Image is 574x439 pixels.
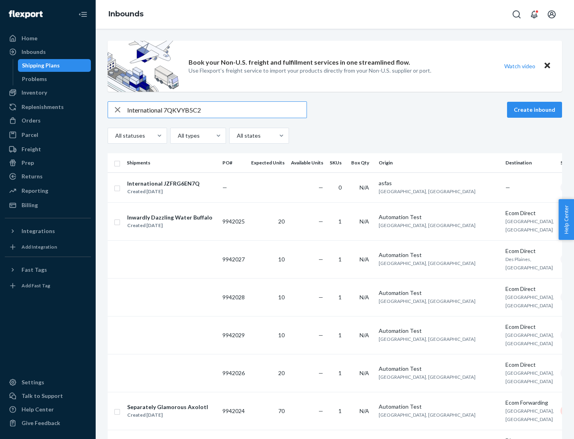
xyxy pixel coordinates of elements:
td: 9942026 [219,354,248,392]
div: Created [DATE] [127,188,200,196]
div: Problems [22,75,47,83]
div: Created [DATE] [127,221,212,229]
div: Automation Test [379,327,499,335]
th: PO# [219,153,248,172]
a: Add Integration [5,241,91,253]
span: — [318,184,323,191]
div: Orders [22,117,41,125]
p: Book your Non-U.S. freight and fulfillment services in one streamlined flow. [189,58,410,67]
span: N/A [360,218,369,225]
span: [GEOGRAPHIC_DATA], [GEOGRAPHIC_DATA] [505,332,554,346]
div: Inwardly Dazzling Water Buffalo [127,214,212,221]
span: 1 [338,218,342,225]
span: — [222,184,227,191]
div: Add Integration [22,243,57,250]
span: 20 [278,218,285,225]
button: Close Navigation [75,6,91,22]
span: 10 [278,294,285,301]
span: — [318,370,323,376]
a: Home [5,32,91,45]
span: 1 [338,407,342,414]
th: Origin [375,153,502,172]
div: Parcel [22,131,38,139]
td: 9942025 [219,202,248,240]
span: 1 [338,332,342,338]
a: Inventory [5,86,91,99]
div: Give Feedback [22,419,60,427]
span: [GEOGRAPHIC_DATA], [GEOGRAPHIC_DATA] [379,260,476,266]
th: Shipments [124,153,219,172]
div: Automation Test [379,403,499,411]
span: [GEOGRAPHIC_DATA], [GEOGRAPHIC_DATA] [379,374,476,380]
div: Inbounds [22,48,46,56]
input: All states [236,132,237,140]
button: Open notifications [526,6,542,22]
div: Automation Test [379,251,499,259]
img: Flexport logo [9,10,43,18]
td: 9942029 [219,316,248,354]
a: Billing [5,199,91,212]
div: Ecom Direct [505,361,554,369]
span: [GEOGRAPHIC_DATA], [GEOGRAPHIC_DATA] [379,222,476,228]
input: All statuses [114,132,115,140]
button: Help Center [558,199,574,240]
span: 1 [338,256,342,263]
div: Returns [22,172,43,180]
a: Add Fast Tag [5,279,91,292]
a: Parcel [5,129,91,141]
div: Prep [22,159,34,167]
div: Talk to Support [22,392,63,400]
a: Shipping Plans [18,59,91,72]
span: [GEOGRAPHIC_DATA], [GEOGRAPHIC_DATA] [379,336,476,342]
div: International JZFRG6EN7Q [127,180,200,188]
span: [GEOGRAPHIC_DATA], [GEOGRAPHIC_DATA] [505,218,554,233]
a: Orders [5,114,91,127]
p: Use Flexport’s freight service to import your products directly from your Non-U.S. supplier or port. [189,67,431,75]
div: Home [22,34,37,42]
span: 1 [338,294,342,301]
a: Reporting [5,184,91,197]
a: Inbounds [5,45,91,58]
a: Problems [18,73,91,85]
span: 70 [278,407,285,414]
div: Freight [22,145,41,153]
span: — [318,332,323,338]
span: — [318,407,323,414]
span: N/A [360,370,369,376]
span: 10 [278,256,285,263]
span: [GEOGRAPHIC_DATA], [GEOGRAPHIC_DATA] [379,188,476,194]
span: — [318,256,323,263]
span: — [318,294,323,301]
a: Talk to Support [5,390,91,402]
a: Settings [5,376,91,389]
span: [GEOGRAPHIC_DATA], [GEOGRAPHIC_DATA] [505,408,554,422]
a: Prep [5,156,91,169]
th: Destination [502,153,557,172]
th: Expected Units [248,153,288,172]
button: Close [542,60,552,72]
div: Integrations [22,227,55,235]
span: — [318,218,323,225]
span: [GEOGRAPHIC_DATA], [GEOGRAPHIC_DATA] [505,294,554,308]
a: Help Center [5,403,91,416]
div: Fast Tags [22,266,47,274]
th: Available Units [288,153,326,172]
span: [GEOGRAPHIC_DATA], [GEOGRAPHIC_DATA] [379,412,476,418]
div: Reporting [22,187,48,195]
div: Automation Test [379,365,499,373]
td: 9942028 [219,278,248,316]
input: Search inbounds by name, destination, msku... [127,102,307,118]
a: Returns [5,170,91,183]
th: SKUs [326,153,348,172]
div: Inventory [22,89,47,97]
div: Automation Test [379,289,499,297]
div: Add Fast Tag [22,282,50,289]
div: Shipping Plans [22,61,60,69]
div: Settings [22,378,44,386]
span: N/A [360,256,369,263]
div: Help Center [22,405,54,413]
div: Automation Test [379,213,499,221]
span: N/A [360,332,369,338]
td: 9942024 [219,392,248,430]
